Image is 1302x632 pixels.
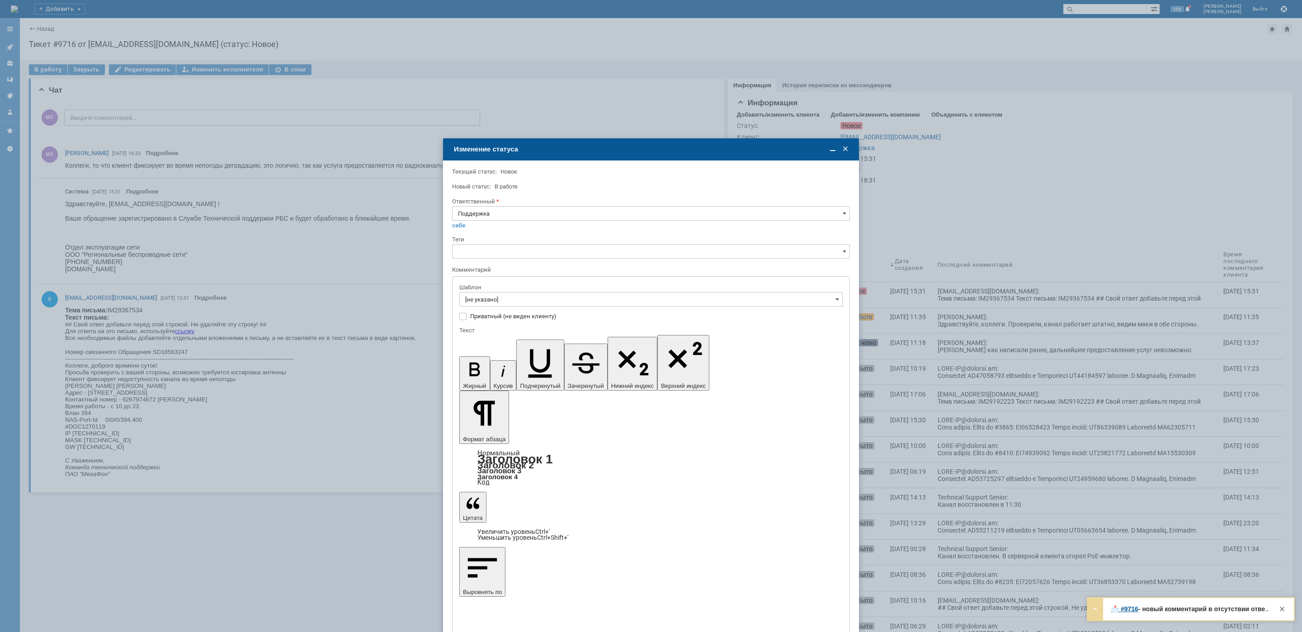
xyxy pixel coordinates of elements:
[477,452,553,466] a: Заголовок 1
[516,340,564,391] button: Подчеркнутый
[537,534,568,541] span: Ctrl+Shift+'
[452,198,848,204] div: Ответственный
[611,382,654,389] span: Нижний индекс
[463,436,505,443] span: Формат абзаца
[459,284,841,290] div: Шаблон
[470,313,841,320] label: Приватный (не виден клиенту)
[477,449,520,457] a: Нормальный
[608,337,658,391] button: Нижний индекс
[459,450,843,486] div: Формат абзаца
[459,492,486,523] button: Цитата
[463,382,486,389] span: Жирный
[568,382,604,389] span: Зачеркнутый
[490,360,517,391] button: Курсив
[535,528,550,535] span: Ctrl+'
[463,589,502,595] span: Выровнять по
[452,266,848,274] div: Комментарий
[459,547,505,597] button: Выровнять по
[828,145,837,154] span: Свернуть (Ctrl + M)
[477,478,490,486] a: Код
[459,327,841,333] div: Текст
[459,391,509,444] button: Формат абзаца
[657,335,709,391] button: Верхний индекс
[477,467,521,475] a: Заголовок 3
[661,382,706,389] span: Верхний индекс
[459,529,843,541] div: Цитата
[452,222,466,229] a: себе
[1111,605,1138,613] a: 📩 #9716
[1277,604,1288,614] div: Закрыть
[494,382,513,389] span: Курсив
[452,168,497,175] label: Текущий статус:
[500,168,517,175] span: Новое
[564,344,608,391] button: Зачеркнутый
[110,21,129,28] a: ссылку
[454,145,850,153] div: Изменение статуса
[477,460,534,470] a: Заголовок 2
[841,145,850,154] span: Закрыть
[452,236,848,242] div: Теги
[452,183,491,190] label: Новый статус:
[463,514,483,521] span: Цитата
[459,356,490,391] button: Жирный
[477,528,550,535] a: Increase
[520,382,560,389] span: Подчеркнутый
[477,473,518,481] a: Заголовок 4
[1090,604,1100,614] div: Развернуть
[477,534,568,541] a: Decrease
[495,183,518,190] span: В работе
